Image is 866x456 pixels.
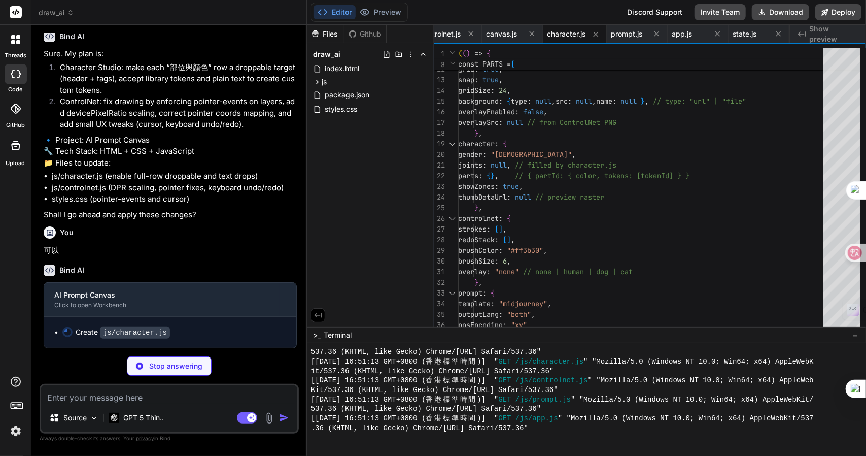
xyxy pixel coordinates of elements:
[588,376,814,385] span: " "Mozilla/5.0 (Windows NT 10.0; Win64; x64) AppleWeb
[491,86,495,95] span: :
[100,327,170,339] code: js/character.js
[486,29,517,39] span: canvas.js
[52,182,297,194] li: js/controlnet.js (DPR scaling, pointer fixes, keyboard undo/redo)
[311,424,528,433] span: .36 (KHTML, like Gecko) Chrome/[URL] Safari/537.36"
[446,213,459,224] div: Click to collapse the range.
[44,135,297,169] p: 🔹 Project: AI Prompt Canvas 🔧 Tech Stack: HTML + CSS + JavaScript 📁 Files to update:
[499,299,547,308] span: "midjourney"
[503,139,507,148] span: {
[426,376,477,385] span: 香港標準時間
[596,96,612,106] span: name
[434,85,445,96] div: 14
[474,75,478,84] span: :
[458,182,495,191] span: showZones
[482,150,487,159] span: :
[498,395,511,405] span: GET
[311,414,426,424] span: [[DATE] 16:51:13 GMT+0800 (
[498,376,511,385] span: GET
[547,299,551,308] span: ,
[52,96,297,131] li: ControlNet: fix drawing by enforcing pointer-events on layers, add devicePixelRatio scaling, corr...
[507,86,511,95] span: ,
[495,235,499,244] span: :
[547,29,585,39] span: character.js
[507,192,511,202] span: :
[491,171,495,180] span: }
[434,213,445,224] div: 26
[478,171,482,180] span: :
[263,412,275,424] img: attachment
[507,310,531,319] span: "both"
[507,214,511,223] span: {
[592,96,596,106] span: ,
[495,139,499,148] span: :
[535,96,551,106] span: null
[59,265,84,275] h6: Bind AI
[583,357,813,367] span: " "Mozilla/5.0 (Windows NT 10.0; Win64; x64) AppleWebK
[59,31,84,42] h6: Bind AI
[311,404,541,414] span: 537.36 (KHTML, like Gecko) Chrome/[URL] Safari/537.36"
[511,320,527,330] span: "xy"
[9,85,23,94] label: code
[458,267,487,276] span: overlay
[54,301,269,309] div: Click to open Workbench
[44,283,280,316] button: AI Prompt CanvasClick to open Workbench
[458,310,499,319] span: outputLang
[487,267,491,276] span: :
[499,96,503,106] span: :
[44,209,297,221] p: Shall I go ahead and apply these changes?
[307,29,344,39] div: Files
[515,395,571,405] span: /js/prompt.js
[52,62,297,96] li: Character Studio: make each “部位與顏色” row a droppable target (header + tags), accept library tokens...
[324,103,358,115] span: styles.css
[515,376,588,385] span: /js/controlnet.js
[515,171,689,180] span: // { partId: { color, tokens: [tokenId] } }
[434,75,445,85] div: 13
[458,192,507,202] span: thumbDataUrl
[474,278,478,287] span: }
[551,96,556,106] span: ,
[511,96,527,106] span: type
[482,75,499,84] span: true
[7,422,24,440] img: settings
[507,256,511,266] span: ,
[458,118,499,127] span: overlaySrc
[531,310,535,319] span: ,
[695,4,746,20] button: Invite Team
[420,29,461,39] span: controlnet.js
[458,49,462,58] span: (
[507,118,523,127] span: null
[458,96,499,106] span: background
[503,224,507,234] span: ,
[495,182,499,191] span: :
[852,330,858,340] span: −
[515,107,519,116] span: :
[462,49,466,58] span: (
[515,357,583,367] span: /js/character.js
[511,235,515,244] span: ,
[478,128,482,138] span: ,
[434,160,445,171] div: 21
[499,224,503,234] span: ]
[344,29,386,39] div: Github
[54,290,269,300] div: AI Prompt Canvas
[324,330,352,340] span: Terminal
[612,96,616,106] span: :
[434,245,445,256] div: 29
[491,299,495,308] span: :
[653,96,746,106] span: // type: "url" | "file"
[477,414,498,424] span: )] "
[499,75,503,84] span: ,
[752,4,809,20] button: Download
[515,414,558,424] span: /js/app.js
[136,435,154,441] span: privacy
[6,121,25,129] label: GitHub
[446,139,459,149] div: Click to collapse the range.
[314,5,356,19] button: Editor
[482,160,487,170] span: :
[434,171,445,181] div: 22
[487,49,491,58] span: {
[641,96,645,106] span: }
[458,107,515,116] span: overlayEnabled
[40,434,299,443] p: Always double-check its answers. Your in Bind
[311,385,558,395] span: Kit/537.36 (KHTML, like Gecko) Chrome/[URL] Safari/537.36"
